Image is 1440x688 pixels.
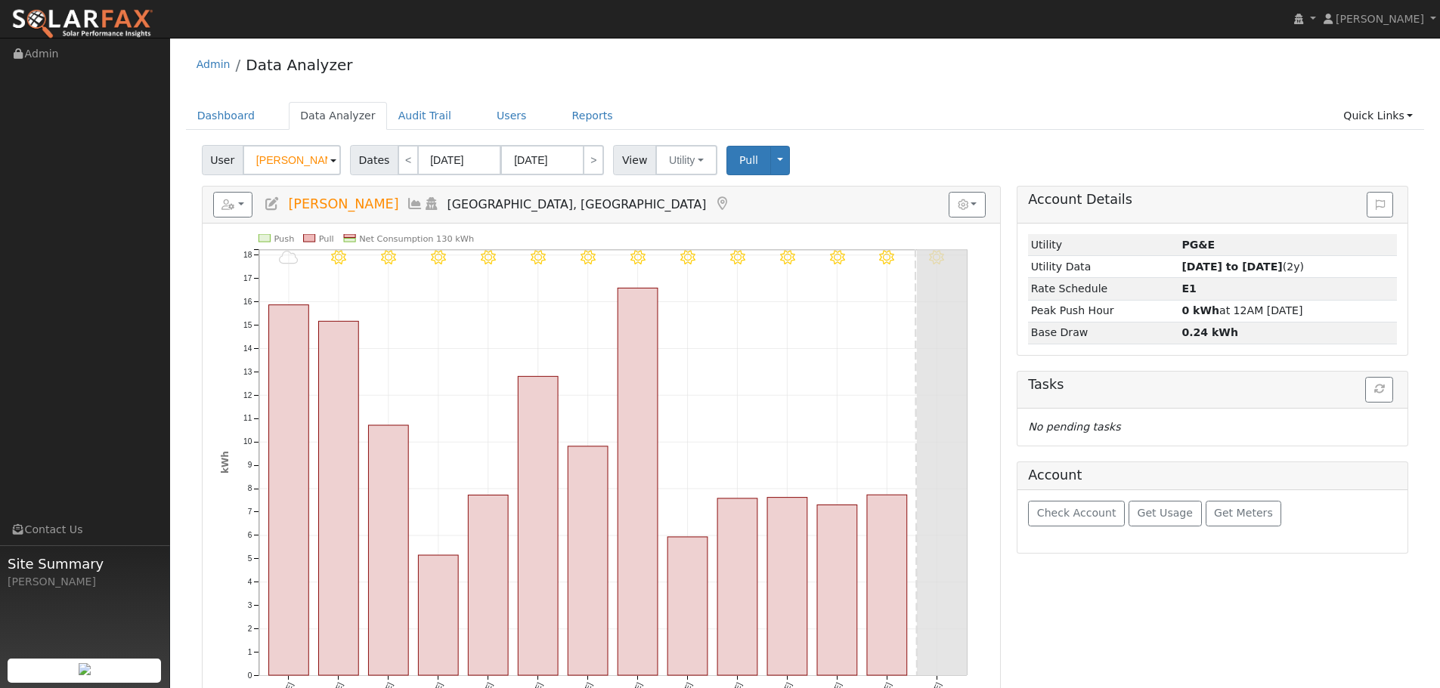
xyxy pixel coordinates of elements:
a: Users [485,102,538,130]
i: 9/25 - Clear [730,250,745,265]
text: Net Consumption 130 kWh [359,233,474,244]
button: Issue History [1367,192,1393,218]
img: retrieve [79,663,91,675]
span: [PERSON_NAME] [1336,13,1424,25]
i: 9/20 - Clear [481,250,496,265]
i: 9/26 - Clear [779,250,794,265]
td: at 12AM [DATE] [1179,300,1397,322]
text: Pull [318,233,333,244]
span: Check Account [1037,507,1116,519]
a: Quick Links [1332,102,1424,130]
h5: Account Details [1028,192,1397,208]
rect: onclick="" [518,377,558,676]
i: 9/16 - Cloudy [279,250,298,265]
rect: onclick="" [318,322,358,676]
rect: onclick="" [368,425,408,675]
td: Utility [1028,234,1179,256]
strong: [DATE] to [DATE] [1181,261,1282,273]
a: Admin [197,58,231,70]
td: Peak Push Hour [1028,300,1179,322]
i: 9/17 - Clear [331,250,346,265]
td: Utility Data [1028,256,1179,278]
button: Pull [726,146,771,175]
text: 12 [243,391,252,400]
i: 9/27 - MostlyClear [829,250,844,265]
a: Login As (last Never) [423,196,440,211]
text: 6 [247,531,252,539]
rect: onclick="" [767,498,807,676]
text: 5 [247,554,252,563]
span: Site Summary [8,554,162,574]
strong: 0 kWh [1181,304,1219,316]
text: 17 [243,274,252,282]
i: 9/23 - Clear [630,250,646,265]
span: [GEOGRAPHIC_DATA], [GEOGRAPHIC_DATA] [447,197,707,211]
a: Reports [561,102,624,130]
strong: R [1181,282,1196,295]
i: 9/24 - Clear [680,250,695,265]
h5: Account [1028,467,1082,483]
div: [PERSON_NAME] [8,574,162,590]
strong: ID: 17349822, authorized: 09/30/25 [1181,239,1215,251]
a: Map [714,196,730,211]
text: 16 [243,298,252,306]
text: 7 [247,508,252,517]
button: Utility [655,145,717,175]
span: [PERSON_NAME] [288,196,398,211]
text: 8 [247,485,252,493]
a: Data Analyzer [289,102,387,130]
a: < [398,145,419,175]
text: 11 [243,415,252,423]
span: User [202,145,243,175]
h5: Tasks [1028,377,1397,393]
i: 9/21 - Clear [531,250,546,265]
a: Edit User (38085) [264,196,280,211]
span: Dates [350,145,398,175]
a: Multi-Series Graph [407,196,423,211]
text: kWh [220,451,231,474]
text: 15 [243,321,252,329]
button: Get Meters [1206,501,1282,526]
button: Get Usage [1129,501,1202,526]
rect: onclick="" [717,498,757,675]
a: > [583,145,604,175]
a: Audit Trail [387,102,463,130]
rect: onclick="" [667,537,708,675]
span: Get Usage [1138,507,1193,519]
button: Refresh [1365,377,1393,403]
strong: 0.24 kWh [1181,326,1238,338]
text: 4 [247,578,252,586]
rect: onclick="" [418,555,458,675]
text: 9 [247,461,252,470]
rect: onclick="" [468,495,508,676]
text: 10 [243,438,252,446]
rect: onclick="" [568,446,608,675]
rect: onclick="" [867,495,907,676]
td: Base Draw [1028,322,1179,344]
i: No pending tasks [1028,421,1120,433]
text: 3 [247,601,252,609]
text: 13 [243,368,252,376]
text: Push [274,233,294,244]
span: (2y) [1181,261,1304,273]
a: Data Analyzer [246,56,352,74]
text: 1 [247,648,252,656]
i: 9/22 - Clear [581,250,596,265]
text: 18 [243,251,252,259]
a: Dashboard [186,102,267,130]
i: 9/28 - MostlyClear [879,250,894,265]
span: Pull [739,154,758,166]
rect: onclick="" [618,288,658,676]
img: SolarFax [11,8,153,40]
i: 9/18 - Clear [381,250,396,265]
span: View [613,145,656,175]
td: Rate Schedule [1028,278,1179,300]
text: 0 [247,671,252,680]
input: Select a User [243,145,341,175]
text: 2 [247,625,252,633]
span: Get Meters [1214,507,1273,519]
text: 14 [243,344,252,353]
button: Check Account [1028,501,1125,526]
i: 9/19 - Clear [431,250,446,265]
rect: onclick="" [268,305,308,676]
